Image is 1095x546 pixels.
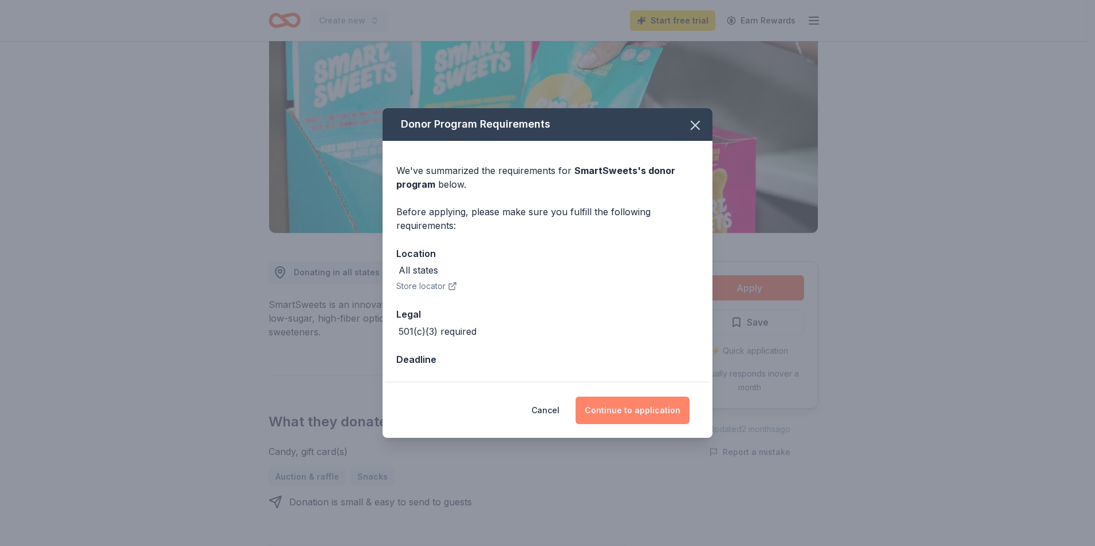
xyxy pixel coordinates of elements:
button: Continue to application [576,397,690,424]
button: Cancel [531,397,560,424]
div: Donor Program Requirements [383,108,712,141]
button: Store locator [396,279,457,293]
div: Legal [396,307,699,322]
div: 501(c)(3) required [399,325,476,338]
div: Deadline [396,352,699,367]
div: Before applying, please make sure you fulfill the following requirements: [396,205,699,232]
div: All states [399,263,438,277]
div: Location [396,246,699,261]
div: We've summarized the requirements for below. [396,164,699,191]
